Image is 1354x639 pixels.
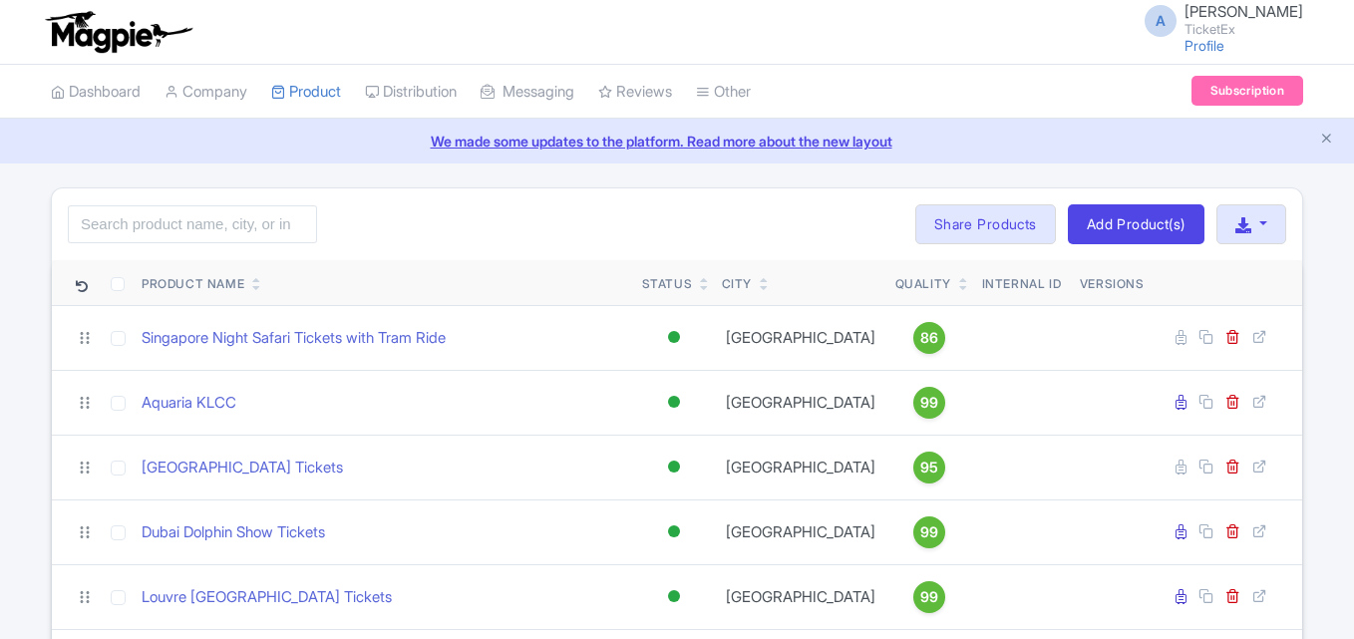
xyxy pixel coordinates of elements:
a: Reviews [598,65,672,120]
a: A [PERSON_NAME] TicketEx [1133,4,1303,36]
input: Search product name, city, or interal id [68,205,317,243]
a: Profile [1185,37,1224,54]
img: logo-ab69f6fb50320c5b225c76a69d11143b.png [41,10,195,54]
a: Singapore Night Safari Tickets with Tram Ride [142,327,446,350]
a: Dubai Dolphin Show Tickets [142,521,325,544]
th: Versions [1072,260,1153,306]
span: A [1145,5,1177,37]
td: [GEOGRAPHIC_DATA] [714,370,887,435]
span: 99 [920,586,938,608]
a: Product [271,65,341,120]
span: 99 [920,521,938,543]
a: Louvre [GEOGRAPHIC_DATA] Tickets [142,586,392,609]
a: Other [696,65,751,120]
td: [GEOGRAPHIC_DATA] [714,305,887,370]
span: 95 [920,457,938,479]
a: 99 [895,581,963,613]
a: Subscription [1191,76,1303,106]
a: 95 [895,452,963,483]
td: [GEOGRAPHIC_DATA] [714,435,887,499]
span: 99 [920,392,938,414]
a: Distribution [365,65,457,120]
a: Add Product(s) [1068,204,1204,244]
span: 86 [920,327,938,349]
div: Active [664,517,684,546]
div: Active [664,388,684,417]
td: [GEOGRAPHIC_DATA] [714,564,887,629]
div: Active [664,323,684,352]
a: We made some updates to the platform. Read more about the new layout [12,131,1342,152]
div: City [722,275,752,293]
a: Share Products [915,204,1056,244]
a: 99 [895,387,963,419]
div: Status [642,275,693,293]
a: 86 [895,322,963,354]
div: Product Name [142,275,244,293]
div: Active [664,453,684,481]
a: 99 [895,516,963,548]
span: [PERSON_NAME] [1185,2,1303,21]
button: Close announcement [1319,129,1334,152]
a: Aquaria KLCC [142,392,236,415]
th: Internal ID [971,260,1072,306]
a: Messaging [481,65,574,120]
a: Company [165,65,247,120]
small: TicketEx [1185,23,1303,36]
div: Quality [895,275,951,293]
a: [GEOGRAPHIC_DATA] Tickets [142,457,343,479]
div: Active [664,582,684,611]
a: Dashboard [51,65,141,120]
td: [GEOGRAPHIC_DATA] [714,499,887,564]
